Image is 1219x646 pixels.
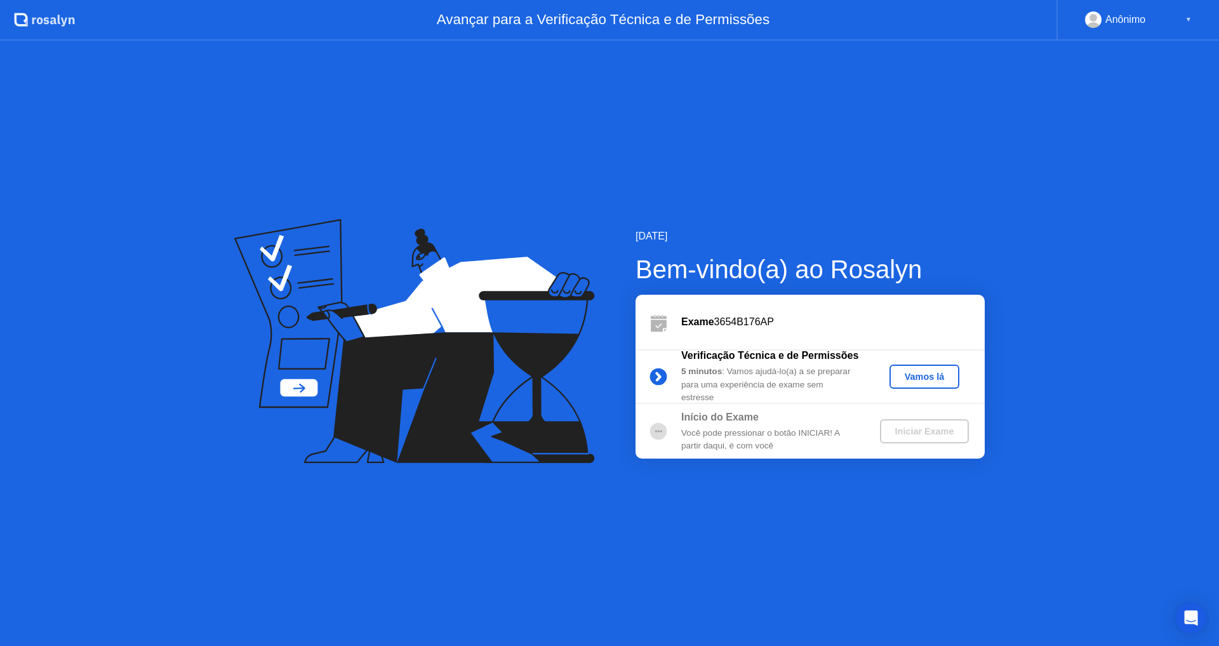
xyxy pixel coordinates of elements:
button: Vamos lá [889,365,959,389]
div: Bem-vindo(a) ao Rosalyn [636,250,985,288]
div: [DATE] [636,229,985,244]
b: Início do Exame [681,412,759,422]
div: Open Intercom Messenger [1176,603,1206,633]
div: Anônimo [1105,11,1145,28]
b: Exame [681,316,714,327]
div: ▼ [1185,11,1192,28]
div: 3654B176AP [681,314,985,330]
div: Iniciar Exame [885,426,964,436]
div: Você pode pressionar o botão INICIAR! A partir daqui, é com você [681,427,864,453]
button: Iniciar Exame [880,419,969,443]
b: 5 minutos [681,367,722,376]
div: : Vamos ajudá-lo(a) a se preparar para uma experiência de exame sem estresse [681,365,864,404]
b: Verificação Técnica e de Permissões [681,350,858,361]
div: Vamos lá [895,372,954,382]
